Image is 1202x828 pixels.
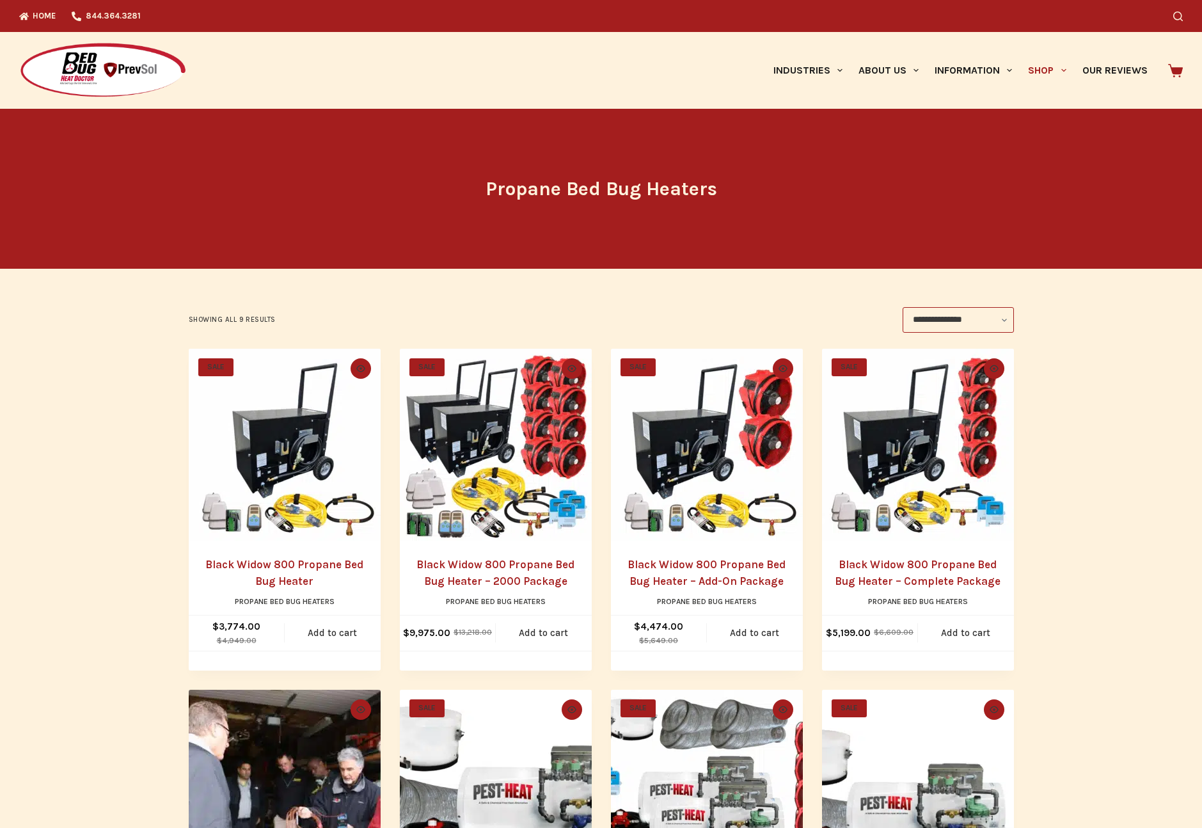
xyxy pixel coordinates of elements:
span: $ [634,621,640,632]
bdi: 4,949.00 [217,636,257,645]
a: Propane Bed Bug Heaters [657,597,757,606]
a: Add to cart: “Black Widow 800 Propane Bed Bug Heater - 2000 Package” [496,616,592,651]
button: Quick view toggle [773,699,793,720]
select: Shop order [903,307,1014,333]
bdi: 4,474.00 [634,621,683,632]
a: Black Widow 800 Propane Bed Bug Heater - 2000 Package [400,349,592,541]
a: Add to cart: “Black Widow 800 Propane Bed Bug Heater - Complete Package” [918,616,1014,651]
h1: Propane Bed Bug Heaters [361,175,841,203]
nav: Primary [765,32,1155,109]
button: Quick view toggle [562,358,582,379]
a: Black Widow 800 Propane Bed Bug Heater – Add-On Package [628,558,786,587]
bdi: 9,975.00 [403,627,450,639]
span: SALE [832,358,867,376]
span: SALE [409,699,445,717]
a: Shop [1020,32,1074,109]
button: Quick view toggle [562,699,582,720]
bdi: 6,609.00 [874,628,913,637]
button: Quick view toggle [773,358,793,379]
bdi: 13,218.00 [454,628,492,637]
button: Quick view toggle [984,699,1004,720]
button: Quick view toggle [351,358,371,379]
span: SALE [198,358,233,376]
bdi: 5,199.00 [826,627,871,639]
a: Black Widow 800 Propane Bed Bug Heater [205,558,363,587]
a: Add to cart: “Black Widow 800 Propane Bed Bug Heater” [285,616,381,651]
p: Showing all 9 results [189,314,276,326]
span: SALE [832,699,867,717]
a: Black Widow 800 Propane Bed Bug Heater - Complete Package [822,349,1014,541]
a: Our Reviews [1074,32,1155,109]
bdi: 3,774.00 [212,621,260,632]
a: Propane Bed Bug Heaters [235,597,335,606]
a: Propane Bed Bug Heaters [868,597,968,606]
a: Industries [765,32,850,109]
span: $ [639,636,644,645]
span: $ [874,628,879,637]
a: Black Widow 800 Propane Bed Bug Heater [189,349,381,541]
span: $ [403,627,409,639]
a: About Us [850,32,926,109]
button: Quick view toggle [984,358,1004,379]
span: SALE [621,358,656,376]
a: Black Widow 800 Propane Bed Bug Heater - Add-On Package [611,349,803,541]
a: Information [927,32,1020,109]
span: $ [212,621,219,632]
a: Propane Bed Bug Heaters [446,597,546,606]
span: SALE [621,699,656,717]
a: Black Widow 800 Propane Bed Bug Heater – Complete Package [835,558,1000,587]
span: $ [217,636,222,645]
span: SALE [409,358,445,376]
bdi: 5,649.00 [639,636,678,645]
button: Quick view toggle [351,699,371,720]
img: Prevsol/Bed Bug Heat Doctor [19,42,187,99]
span: $ [454,628,459,637]
span: $ [826,627,832,639]
button: Search [1173,12,1183,21]
a: Black Widow 800 Propane Bed Bug Heater – 2000 Package [416,558,574,587]
a: Add to cart: “Black Widow 800 Propane Bed Bug Heater - Add-On Package” [707,616,803,651]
